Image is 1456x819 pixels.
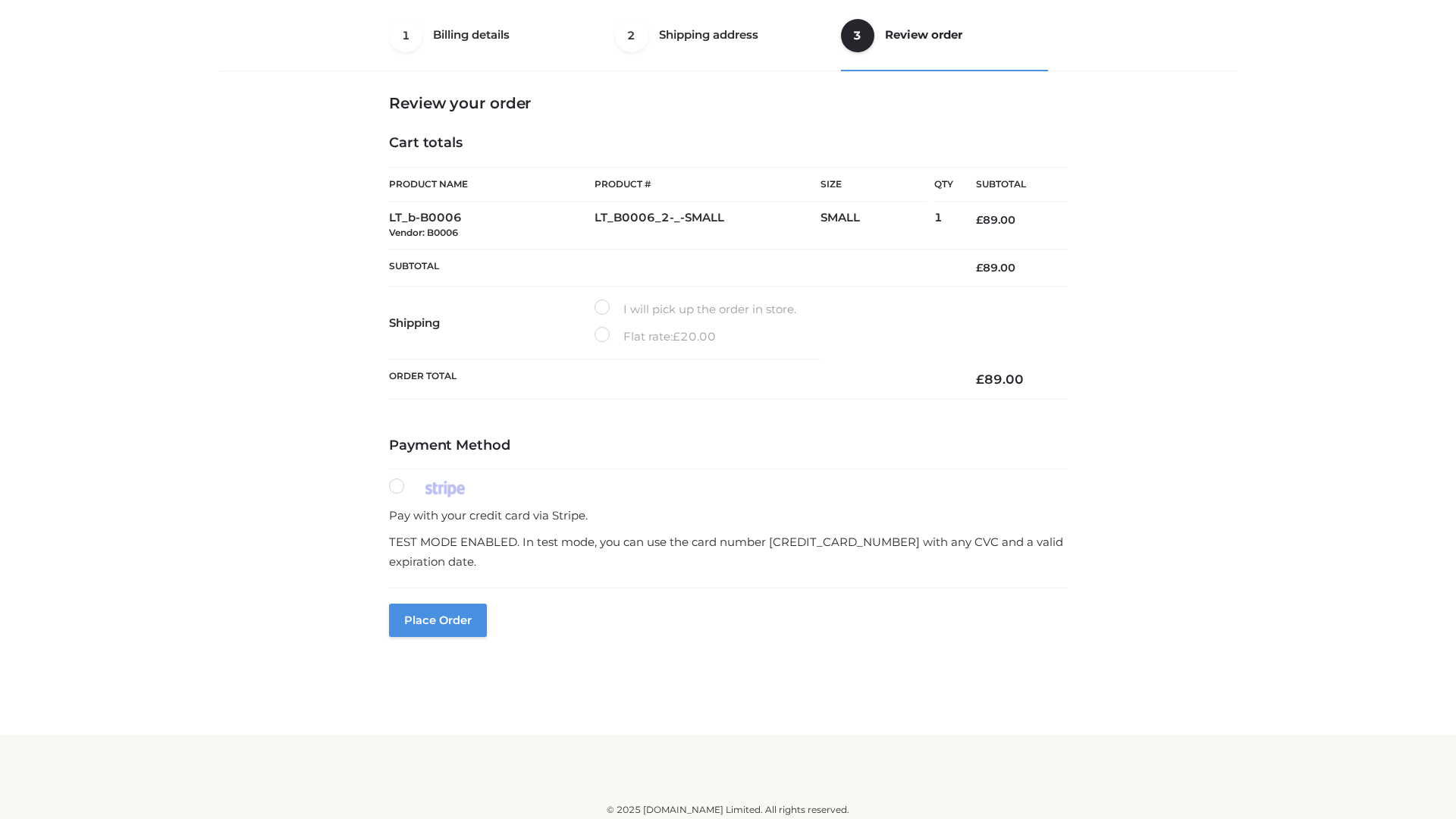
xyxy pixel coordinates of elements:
th: Qty [934,167,953,202]
h4: Payment Method [389,438,1067,454]
span: £ [976,261,983,275]
p: Pay with your credit card via Stripe. [389,506,1067,526]
h4: Cart totals [389,135,1067,152]
label: I will pick up the order in store. [595,300,796,319]
bdi: 89.00 [976,372,1024,387]
span: £ [976,213,983,227]
th: Product # [595,167,821,202]
th: Product Name [389,167,595,202]
bdi: 89.00 [976,261,1015,275]
label: Flat rate: [595,327,716,347]
td: SMALL [821,202,934,249]
th: Subtotal [389,249,953,286]
small: Vendor: B0006 [389,227,458,238]
span: £ [673,329,680,344]
td: LT_B0006_2-_-SMALL [595,202,821,249]
bdi: 20.00 [673,329,716,344]
button: Place order [389,604,487,637]
div: © 2025 [DOMAIN_NAME] Limited. All rights reserved. [225,802,1231,817]
td: 1 [934,202,953,249]
h3: Review your order [389,94,1067,112]
th: Size [821,168,927,202]
span: £ [976,372,984,387]
th: Order Total [389,359,953,400]
th: Subtotal [953,168,1067,202]
th: Shipping [389,287,595,359]
p: TEST MODE ENABLED. In test mode, you can use the card number [CREDIT_CARD_NUMBER] with any CVC an... [389,532,1067,571]
td: LT_b-B0006 [389,202,595,249]
bdi: 89.00 [976,213,1015,227]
